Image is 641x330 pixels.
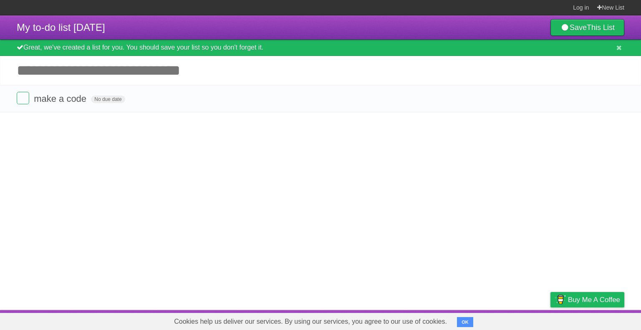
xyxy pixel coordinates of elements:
[568,292,620,307] span: Buy me a coffee
[550,292,624,307] a: Buy me a coffee
[91,96,125,103] span: No due date
[587,23,615,32] b: This List
[467,312,501,328] a: Developers
[17,22,105,33] span: My to-do list [DATE]
[17,92,29,104] label: Done
[457,317,473,327] button: OK
[511,312,530,328] a: Terms
[166,313,455,330] span: Cookies help us deliver our services. By using our services, you agree to our use of cookies.
[550,19,624,36] a: SaveThis List
[439,312,457,328] a: About
[34,93,88,104] span: make a code
[555,292,566,307] img: Buy me a coffee
[540,312,561,328] a: Privacy
[572,312,624,328] a: Suggest a feature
